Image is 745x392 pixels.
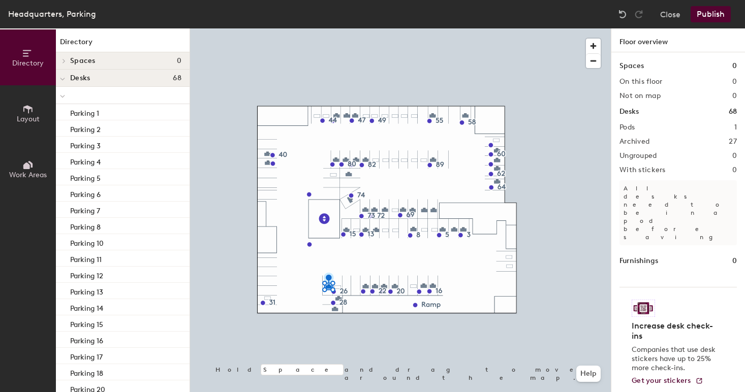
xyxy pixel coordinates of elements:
h2: Pods [619,123,635,132]
div: Headquarters, Parking [8,8,96,20]
p: Parking 12 [70,269,103,280]
h2: Archived [619,138,649,146]
span: Layout [17,115,40,123]
p: Parking 5 [70,171,101,183]
p: Companies that use desk stickers have up to 25% more check-ins. [632,345,719,373]
p: Parking 2 [70,122,101,134]
h2: 27 [729,138,737,146]
p: Parking 14 [70,301,103,313]
h1: Desks [619,106,639,117]
h1: Directory [56,37,190,52]
p: Parking 1 [70,106,99,118]
span: 0 [177,57,181,65]
p: Parking 18 [70,366,103,378]
h1: 0 [732,60,737,72]
p: Parking 15 [70,317,103,329]
a: Get your stickers [632,377,703,385]
p: Parking 17 [70,350,103,362]
h1: Spaces [619,60,644,72]
h2: With stickers [619,166,666,174]
span: Desks [70,74,90,82]
h1: 0 [732,255,737,267]
p: Parking 13 [70,285,103,297]
p: All desks need to be in a pod before saving [619,180,737,245]
h4: Increase desk check-ins [632,321,719,341]
button: Close [660,6,680,22]
h2: 0 [732,92,737,100]
p: Parking 3 [70,139,101,150]
h2: 0 [732,166,737,174]
img: Sticker logo [632,300,655,317]
p: Parking 10 [70,236,104,248]
span: Work Areas [9,171,47,179]
img: Undo [617,9,628,19]
p: Parking 7 [70,204,100,215]
span: Spaces [70,57,96,65]
span: Get your stickers [632,376,691,385]
h2: On this floor [619,78,663,86]
p: Parking 6 [70,187,101,199]
h1: Floor overview [611,28,745,52]
p: Parking 4 [70,155,101,167]
h1: 68 [729,106,737,117]
p: Parking 8 [70,220,101,232]
h2: Not on map [619,92,661,100]
span: Directory [12,59,44,68]
p: Parking 11 [70,252,102,264]
p: Parking 16 [70,334,103,345]
button: Help [576,366,601,382]
h2: 0 [732,152,737,160]
h2: 0 [732,78,737,86]
h2: 1 [734,123,737,132]
button: Publish [691,6,731,22]
h2: Ungrouped [619,152,657,160]
span: 68 [173,74,181,82]
h1: Furnishings [619,255,658,267]
img: Redo [634,9,644,19]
